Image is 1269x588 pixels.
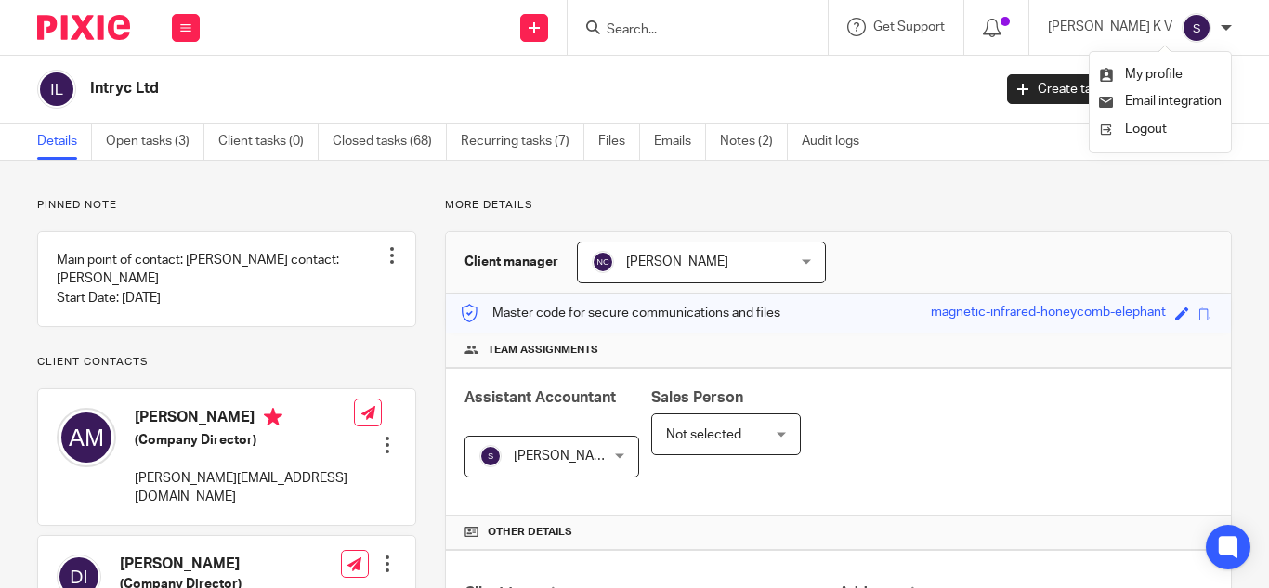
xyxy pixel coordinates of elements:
[135,469,354,507] p: [PERSON_NAME][EMAIL_ADDRESS][DOMAIN_NAME]
[1125,123,1167,136] span: Logout
[514,450,638,463] span: [PERSON_NAME] K V
[1125,95,1222,108] span: Email integration
[218,124,319,160] a: Client tasks (0)
[626,255,728,268] span: [PERSON_NAME]
[464,390,616,405] span: Assistant Accountant
[460,304,780,322] p: Master code for secure communications and files
[931,303,1166,324] div: magnetic-infrared-honeycomb-elephant
[488,525,572,540] span: Other details
[605,22,772,39] input: Search
[90,79,802,98] h2: Intryc Ltd
[1099,68,1183,81] a: My profile
[120,555,242,574] h4: [PERSON_NAME]
[106,124,204,160] a: Open tasks (3)
[666,428,741,441] span: Not selected
[37,198,416,213] p: Pinned note
[37,355,416,370] p: Client contacts
[651,390,743,405] span: Sales Person
[37,15,130,40] img: Pixie
[1048,18,1172,36] p: [PERSON_NAME] K V
[464,253,558,271] h3: Client manager
[37,70,76,109] img: svg%3E
[720,124,788,160] a: Notes (2)
[461,124,584,160] a: Recurring tasks (7)
[135,431,354,450] h5: (Company Director)
[37,124,92,160] a: Details
[654,124,706,160] a: Emails
[802,124,873,160] a: Audit logs
[1182,13,1211,43] img: svg%3E
[598,124,640,160] a: Files
[1099,116,1222,143] a: Logout
[1007,74,1115,104] a: Create task
[57,408,116,467] img: svg%3E
[333,124,447,160] a: Closed tasks (68)
[1099,95,1222,108] a: Email integration
[873,20,945,33] span: Get Support
[264,408,282,426] i: Primary
[445,198,1232,213] p: More details
[592,251,614,273] img: svg%3E
[135,408,354,431] h4: [PERSON_NAME]
[479,445,502,467] img: svg%3E
[488,343,598,358] span: Team assignments
[1125,68,1183,81] span: My profile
